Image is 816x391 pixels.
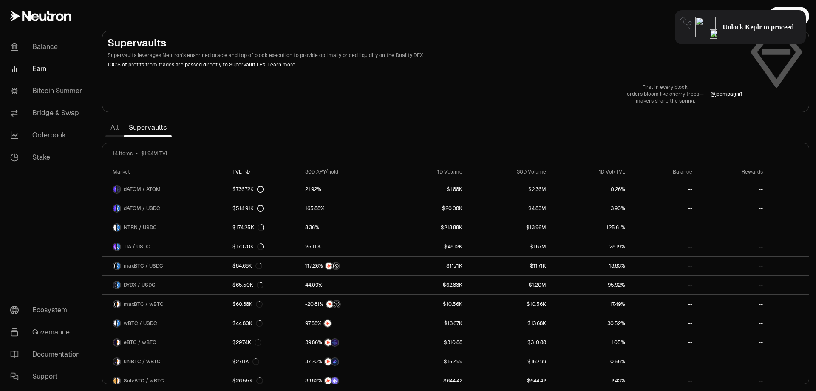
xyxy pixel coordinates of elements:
[333,301,340,308] img: Structured Points
[630,180,697,199] a: --
[391,295,467,314] a: $10.56K
[305,262,385,270] button: NTRNStructured Points
[232,358,259,365] div: $27.11K
[124,320,157,327] span: wBTC / USDC
[695,17,716,37] img: locked-keplr-logo-128.png
[113,377,116,384] img: SolvBTC Logo
[305,168,385,175] div: 30D APY/hold
[630,276,697,294] a: --
[102,237,227,256] a: TIA LogoUSDC LogoTIA / USDC
[331,339,338,346] img: EtherFi Points
[300,257,391,275] a: NTRNStructured Points
[551,180,630,199] a: 0.26%
[117,339,120,346] img: wBTC Logo
[391,276,467,294] a: $62.83K
[113,205,116,212] img: dATOM Logo
[102,295,227,314] a: maxBTC LogowBTC LogomaxBTC / wBTC
[300,352,391,371] a: NTRNBedrock Diamonds
[124,301,164,308] span: maxBTC / wBTC
[108,61,742,68] p: 100% of profits from trades are passed directly to Supervault LPs.
[467,180,552,199] a: $2.36M
[635,168,692,175] div: Balance
[232,320,263,327] div: $44.80K
[227,199,300,218] a: $514.91K
[551,276,630,294] a: 95.92%
[711,91,742,97] p: @ jcompagni1
[113,358,116,365] img: uniBTC Logo
[124,205,160,212] span: dATOM / USDC
[232,168,295,175] div: TVL
[124,339,156,346] span: eBTC / wBTC
[113,282,116,288] img: DYDX Logo
[331,377,338,384] img: Solv Points
[467,314,552,333] a: $13.68K
[300,333,391,352] a: NTRNEtherFi Points
[113,243,116,250] img: TIA Logo
[105,119,124,136] a: All
[227,371,300,390] a: $26.55K
[697,237,768,256] a: --
[391,257,467,275] a: $11.71K
[117,186,120,193] img: ATOM Logo
[325,358,331,365] img: NTRN
[141,150,169,157] span: $1.94M TVL
[396,168,462,175] div: 1D Volume
[227,257,300,275] a: $84.68K
[108,51,742,59] p: Supervaults leverages Neutron's enshrined oracle and top of block execution to provide optimally ...
[467,295,552,314] a: $10.56K
[630,352,697,371] a: --
[697,371,768,390] a: --
[627,97,704,104] p: makers share the spring.
[391,237,467,256] a: $48.12K
[697,276,768,294] a: --
[113,263,116,269] img: maxBTC Logo
[391,180,467,199] a: $1.88K
[102,180,227,199] a: dATOM LogoATOM LogodATOM / ATOM
[711,91,742,97] a: @jcompagni1
[113,339,116,346] img: eBTC Logo
[227,218,300,237] a: $174.25K
[391,314,467,333] a: $13.67K
[102,371,227,390] a: SolvBTC LogowBTC LogoSolvBTC / wBTC
[232,186,264,193] div: $736.72K
[630,314,697,333] a: --
[117,358,120,365] img: wBTC Logo
[102,276,227,294] a: DYDX LogoUSDC LogoDYDX / USDC
[473,168,547,175] div: 30D Volume
[630,295,697,314] a: --
[324,320,331,327] img: NTRN
[697,352,768,371] a: --
[551,333,630,352] a: 1.05%
[3,102,92,124] a: Bridge & Swap
[627,91,704,97] p: orders bloom like cherry trees—
[3,58,92,80] a: Earn
[3,36,92,58] a: Balance
[391,218,467,237] a: $218.88K
[232,263,262,269] div: $84.68K
[3,146,92,168] a: Stake
[551,314,630,333] a: 30.52%
[227,180,300,199] a: $736.72K
[227,333,300,352] a: $29.74K
[117,205,120,212] img: USDC Logo
[117,377,120,384] img: wBTC Logo
[630,333,697,352] a: --
[102,257,227,275] a: maxBTC LogoUSDC LogomaxBTC / USDC
[467,199,552,218] a: $4.83M
[551,257,630,275] a: 13.83%
[102,333,227,352] a: eBTC LogowBTC LogoeBTC / wBTC
[300,371,391,390] a: NTRNSolv Points
[117,263,120,269] img: USDC Logo
[124,186,161,193] span: dATOM / ATOM
[697,295,768,314] a: --
[391,371,467,390] a: $644.42
[556,168,625,175] div: 1D Vol/TVL
[113,150,133,157] span: 14 items
[113,301,116,308] img: maxBTC Logo
[113,168,222,175] div: Market
[227,314,300,333] a: $44.80K
[113,320,116,327] img: wBTC Logo
[124,377,164,384] span: SolvBTC / wBTC
[300,295,391,314] a: NTRNStructured Points
[124,358,161,365] span: uniBTC / wBTC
